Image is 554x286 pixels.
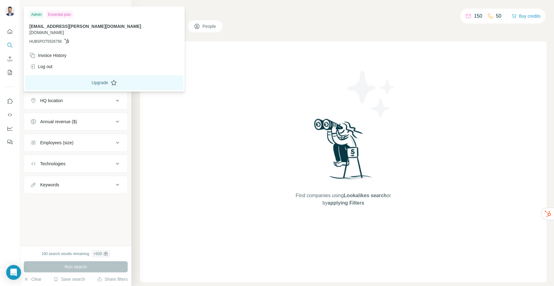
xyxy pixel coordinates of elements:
[328,200,364,206] span: applying Filters
[5,67,15,78] button: My lists
[5,123,15,134] button: Dashboard
[40,182,59,188] div: Keywords
[41,250,110,258] div: 100 search results remaining
[343,66,399,122] img: Surfe Illustration - Stars
[140,7,547,16] h4: Search
[24,93,127,108] button: HQ location
[5,136,15,148] button: Feedback
[97,276,128,282] button: Share filters
[344,193,387,198] span: Lookalikes search
[6,265,21,280] div: Open Intercom Messenger
[24,276,41,282] button: Clear
[202,23,217,29] span: People
[108,4,131,13] button: Hide
[143,24,144,29] span: .
[46,11,73,18] div: Essential plan
[5,96,15,107] button: Use Surfe on LinkedIn
[29,24,141,29] span: [EMAIL_ADDRESS][PERSON_NAME][DOMAIN_NAME]
[5,6,15,16] img: Avatar
[29,11,44,18] div: Admin
[40,119,77,125] div: Annual revenue ($)
[29,39,62,44] span: HUBSPOT5526756
[24,135,127,150] button: Employees (size)
[94,251,102,257] div: + 500
[25,75,183,90] button: Upgrade
[24,6,43,11] div: New search
[40,161,66,167] div: Technologies
[24,156,127,171] button: Technologies
[5,26,15,37] button: Quick start
[40,97,63,104] div: HQ location
[512,12,540,20] button: Buy credits
[29,30,64,35] span: [DOMAIN_NAME]
[24,114,127,129] button: Annual revenue ($)
[53,276,85,282] button: Save search
[311,117,376,186] img: Surfe Illustration - Woman searching with binoculars
[496,12,501,20] p: 50
[5,109,15,120] button: Use Surfe API
[294,192,393,207] span: Find companies using or by
[5,53,15,64] button: Enrich CSV
[5,40,15,51] button: Search
[40,140,73,146] div: Employees (size)
[29,52,66,58] div: Invoice History
[24,177,127,192] button: Keywords
[29,63,53,70] div: Log out
[474,12,482,20] p: 150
